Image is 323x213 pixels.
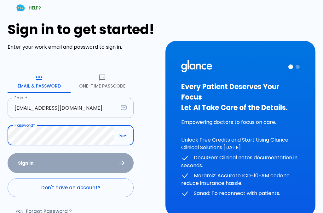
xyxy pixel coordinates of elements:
[8,70,71,93] button: Email & Password
[181,82,300,113] h3: Every Patient Deserves Your Focus Let AI Take Care of the Details.
[71,70,134,93] button: One-Time Passcode
[8,22,158,37] h1: Sign in to get started!
[15,3,26,14] img: Chat Support
[8,98,118,118] input: dr.ahmed@clinic.com
[8,43,158,51] p: Enter your work email and password to sign in.
[181,154,300,169] p: DocuGen: Clinical notes documentation in seconds.
[181,172,300,187] p: Moramiz: Accurate ICD-10-AM code to reduce insurance hassle.
[181,136,300,151] p: Unlock Free Credits and Start Using Glance Clinical Solutions [DATE]
[8,178,134,197] a: Don't have an account?
[181,119,300,126] p: Empowering doctors to focus on care.
[181,190,300,198] p: Sanad: To reconnect with patients.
